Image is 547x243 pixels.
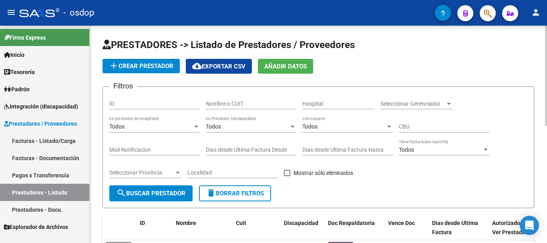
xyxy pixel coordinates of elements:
[325,215,385,241] datatable-header-cell: Doc Respaldatoria
[385,215,429,241] datatable-header-cell: Vence Doc
[199,185,271,201] button: Borrar Filtros
[264,63,307,70] span: Añadir Datos
[186,59,252,74] button: Exportar CSV
[109,185,193,201] button: Buscar Prestador
[531,8,541,17] mat-icon: person
[206,188,216,198] mat-icon: delete
[4,68,35,76] span: Tesorería
[103,39,355,50] span: PRESTADORES -> Listado de Prestadores / Proveedores
[206,123,221,130] span: Todos
[63,4,94,22] span: - osdop
[4,85,30,94] span: Padrón
[117,190,185,197] span: Buscar Prestador
[236,220,246,226] span: Cuit
[109,169,174,176] span: Seleccionar Provincia
[4,119,77,128] span: Prestadores / Proveedores
[4,33,46,42] span: Firma Express
[294,168,353,178] span: Mostrar sólo eliminados
[109,61,119,70] mat-icon: add
[173,215,233,241] datatable-header-cell: Nombre
[520,216,539,235] div: Open Intercom Messenger
[489,215,533,241] datatable-header-cell: Autorizados a Ver Prestador
[192,61,202,71] mat-icon: cloud_download
[4,50,24,59] span: Inicio
[140,220,145,226] span: ID
[109,123,125,130] span: Todos
[137,215,173,241] datatable-header-cell: ID
[302,123,318,130] span: Todos
[380,100,445,107] span: Seleccionar Gerenciador
[4,102,78,111] span: Integración (discapacidad)
[281,215,325,241] datatable-header-cell: Discapacidad
[399,147,414,153] span: Todos
[492,220,527,235] span: Autorizados a Ver Prestador
[206,190,264,197] span: Borrar Filtros
[233,215,281,241] datatable-header-cell: Cuit
[109,62,173,70] span: Crear Prestador
[176,220,196,226] span: Nombre
[432,220,478,235] span: Dias desde Ultima Factura
[109,80,137,92] h3: Filtros
[284,220,318,226] span: Discapacidad
[192,63,245,70] span: Exportar CSV
[6,8,16,17] mat-icon: menu
[328,220,375,226] span: Doc Respaldatoria
[388,220,415,226] span: Vence Doc
[4,223,68,231] span: Explorador de Archivos
[117,188,126,198] mat-icon: search
[103,59,180,73] button: Crear Prestador
[258,59,313,74] button: Añadir Datos
[429,215,489,241] datatable-header-cell: Dias desde Ultima Factura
